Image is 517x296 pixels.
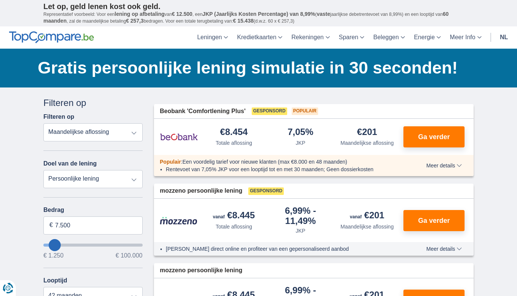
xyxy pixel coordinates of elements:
[43,277,67,284] label: Looptijd
[43,160,97,167] label: Doel van de lening
[115,11,165,17] span: lening op afbetaling
[340,139,394,147] div: Maandelijkse aflossing
[350,211,384,221] div: €201
[334,26,369,49] a: Sparen
[270,206,331,225] div: 6,99%
[154,158,405,166] div: :
[295,227,305,235] div: JKP
[166,166,399,173] li: Rentevoet van 7,05% JKP voor een looptijd tot en met 30 maanden; Geen dossierkosten
[160,159,181,165] span: Populair
[213,211,255,221] div: €8.445
[418,217,450,224] span: Ga verder
[340,223,394,230] div: Maandelijkse aflossing
[357,127,377,138] div: €201
[160,266,243,275] span: mozzeno persoonlijke lening
[160,127,198,146] img: product.pl.alt Beobank
[43,97,143,109] div: Filteren op
[9,31,94,43] img: TopCompare
[43,244,143,247] input: wantToBorrow
[215,139,252,147] div: Totale aflossing
[215,223,252,230] div: Totale aflossing
[421,246,468,252] button: Meer details
[288,127,313,138] div: 7,05%
[160,107,246,116] span: Beobank 'Comfortlening Plus'
[426,246,462,252] span: Meer details
[203,11,315,17] span: JKP (Jaarlijks Kosten Percentage) van 8,99%
[418,133,450,140] span: Ga verder
[192,26,232,49] a: Leningen
[248,187,284,195] span: Gesponsord
[43,253,63,259] span: € 1.250
[43,207,143,213] label: Bedrag
[43,11,474,25] p: Representatief voorbeeld: Voor een van , een ( jaarlijkse debetrentevoet van 8,99%) en een loopti...
[421,163,468,169] button: Meer details
[166,245,399,253] li: [PERSON_NAME] direct online en profiteer van een gepersonaliseerd aanbod
[317,11,330,17] span: vaste
[403,210,465,231] button: Ga verder
[287,26,334,49] a: Rekeningen
[172,11,192,17] span: € 12.500
[43,113,74,120] label: Filteren op
[49,221,53,230] span: €
[126,18,144,24] span: € 257,3
[495,26,512,49] a: nl
[160,216,198,225] img: product.pl.alt Mozzeno
[160,187,243,195] span: mozzeno persoonlijke lening
[369,26,409,49] a: Beleggen
[182,159,347,165] span: Een voordelig tarief voor nieuwe klanten (max €8.000 en 48 maanden)
[409,26,445,49] a: Energie
[232,26,287,49] a: Kredietkaarten
[403,126,465,147] button: Ga verder
[292,107,318,115] span: Populair
[38,56,474,80] h1: Gratis persoonlijke lening simulatie in 30 seconden!
[252,107,287,115] span: Gesponsord
[233,18,254,24] span: € 15.438
[220,127,248,138] div: €8.454
[43,2,474,11] p: Let op, geld lenen kost ook geld.
[43,11,449,24] span: 60 maanden
[426,163,462,168] span: Meer details
[295,139,305,147] div: JKP
[115,253,142,259] span: € 100.000
[445,26,486,49] a: Meer Info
